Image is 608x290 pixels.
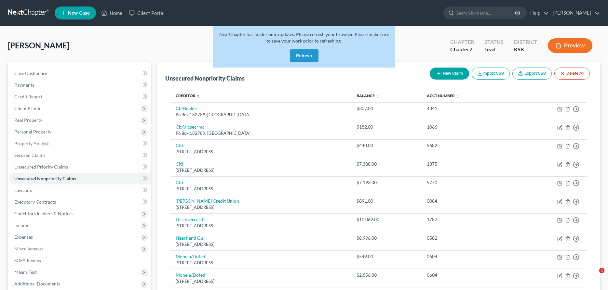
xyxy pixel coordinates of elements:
span: Income [14,222,29,228]
a: Acct Number unfold_more [427,93,459,98]
button: Delete All [554,68,590,80]
a: Creditor unfold_more [176,93,200,98]
div: 0604 [427,253,507,260]
i: unfold_more [375,94,379,98]
div: [STREET_ADDRESS] [176,241,346,247]
button: Refresh [290,49,318,62]
div: Po Box 182789, [GEOGRAPHIC_DATA] [176,130,346,136]
span: Expenses [14,234,33,240]
div: Unsecured Nonpriority Claims [165,74,245,82]
div: [STREET_ADDRESS] [176,149,346,155]
span: Personal Property [14,129,51,134]
i: unfold_more [196,94,200,98]
a: Unsecured Nonpriority Claims [9,173,151,184]
span: Codebtors Insiders & Notices [14,211,74,216]
span: Unsecured Priority Claims [14,164,68,170]
div: [STREET_ADDRESS] [176,186,346,192]
div: Lead [484,46,504,53]
a: Executory Contracts [9,196,151,208]
span: Property Analysis [14,141,50,146]
div: $891.00 [357,198,416,204]
div: $182.00 [357,124,416,130]
a: Cb/Buckle [176,106,197,111]
i: unfold_more [455,94,459,98]
span: SOFA Review [14,258,41,263]
iframe: Intercom live chat [586,268,601,284]
div: 0084 [427,198,507,204]
a: Lawsuits [9,184,151,196]
div: $307.00 [357,105,416,112]
div: [STREET_ADDRESS] [176,278,346,284]
a: Heartland Cu [176,235,203,241]
div: $2,856.00 [357,272,416,278]
div: $7,388.00 [357,161,416,167]
span: Additional Documents [14,281,60,286]
button: Preview [548,38,592,53]
a: Payments [9,79,151,91]
a: [PERSON_NAME] Credit Union [176,198,239,204]
span: Case Dashboard [14,70,47,76]
div: $440.00 [357,142,416,149]
a: Discovercard [176,217,203,222]
a: Citi [176,161,183,167]
div: $10,062.00 [357,216,416,223]
span: Secured Claims [14,152,46,158]
a: Help [527,7,549,19]
span: Real Property [14,117,42,123]
a: Client Portal [126,7,168,19]
div: KSB [514,46,537,53]
div: 1787 [427,216,507,223]
a: Mohela/Dofed [176,254,205,259]
a: Cb/Vicsecrmc [176,124,205,130]
span: Miscellaneous [14,246,43,251]
div: 4341 [427,105,507,112]
span: Credit Report [14,94,42,99]
div: $549.00 [357,253,416,260]
a: Mohela/Dofed [176,272,205,278]
div: $8,996.00 [357,235,416,241]
a: Citi [176,143,183,148]
a: Secured Claims [9,149,151,161]
button: Import CSV [472,68,510,80]
div: Status [484,38,504,46]
a: Unsecured Priority Claims [9,161,151,173]
div: 1066 [427,124,507,130]
div: 5682 [427,142,507,149]
a: Credit Report [9,91,151,103]
div: [STREET_ADDRESS] [176,260,346,266]
button: New Claim [430,68,469,80]
span: Lawsuits [14,187,32,193]
div: 5770 [427,179,507,186]
span: Client Profile [14,106,41,111]
a: Home [98,7,126,19]
div: [STREET_ADDRESS] [176,167,346,173]
div: [STREET_ADDRESS] [176,204,346,210]
a: Export CSV [512,68,552,80]
span: Executory Contracts [14,199,56,205]
input: Search by name... [456,7,516,19]
span: 1 [599,268,604,273]
div: Chapter [450,38,474,46]
div: 1375 [427,161,507,167]
span: Payments [14,82,34,88]
span: NextChapter has made some updates. Please refresh your browser. Please make sure to save your wor... [219,32,389,44]
div: Chapter [450,46,474,53]
div: 0582 [427,235,507,241]
span: 7 [469,46,472,52]
a: Property Analysis [9,138,151,149]
div: 0604 [427,272,507,278]
div: [STREET_ADDRESS] [176,223,346,229]
span: New Case [68,11,90,16]
div: Po Box 182789, [GEOGRAPHIC_DATA] [176,112,346,118]
span: Means Test [14,269,37,275]
a: [PERSON_NAME] [549,7,600,19]
a: SOFA Review [9,255,151,266]
span: Unsecured Nonpriority Claims [14,176,76,181]
a: Case Dashboard [9,68,151,79]
div: $7,193.00 [357,179,416,186]
a: Balance unfold_more [357,93,379,98]
span: [PERSON_NAME] [8,41,69,50]
div: District [514,38,537,46]
a: Citi [176,180,183,185]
